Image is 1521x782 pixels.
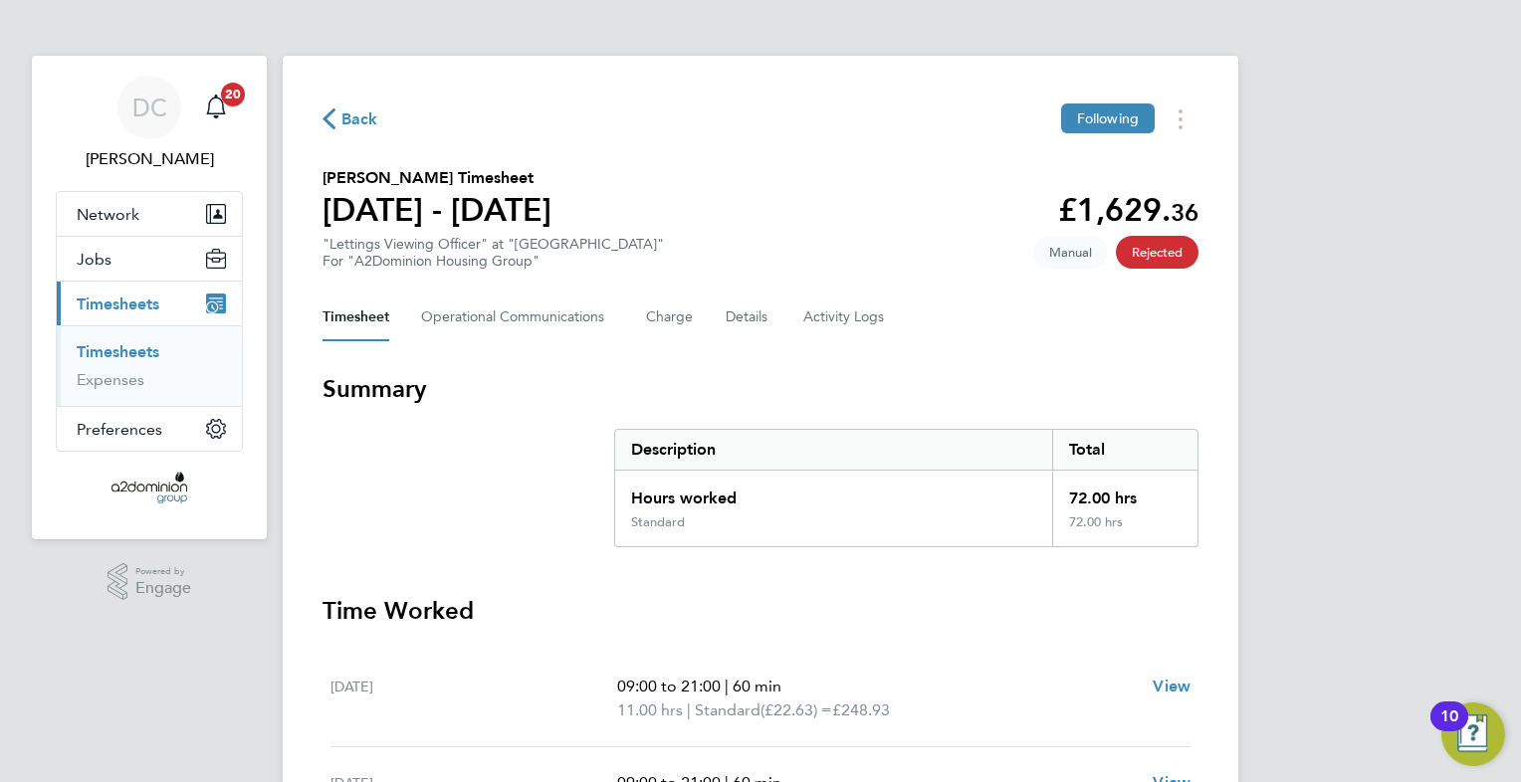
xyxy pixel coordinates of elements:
a: Timesheets [77,342,159,361]
a: Powered byEngage [108,563,192,601]
button: Activity Logs [803,293,887,341]
span: | [687,700,691,719]
h1: [DATE] - [DATE] [323,190,551,230]
span: £248.93 [832,700,890,719]
span: Timesheets [77,294,159,313]
button: Charge [646,293,694,341]
span: Jobs [77,250,111,269]
span: Following [1077,109,1139,127]
span: 36 [1171,198,1198,227]
button: Timesheets [57,282,242,325]
button: Following [1061,103,1155,133]
span: This timesheet was manually created. [1033,236,1108,269]
a: Go to home page [56,472,243,503]
span: Network [77,205,139,224]
span: View [1153,677,1191,695]
div: For "A2Dominion Housing Group" [323,253,664,270]
button: Network [57,192,242,236]
button: Back [323,106,378,131]
div: Hours worked [615,471,1052,514]
span: 09:00 to 21:00 [617,677,721,695]
span: Powered by [135,563,191,580]
a: View [1153,675,1191,698]
h3: Summary [323,373,1198,405]
img: a2dominion-logo-retina.png [111,472,186,503]
nav: Main navigation [32,56,267,539]
button: Preferences [57,407,242,451]
div: Timesheets [57,325,242,406]
div: Standard [631,514,685,530]
button: Timesheet [323,293,389,341]
button: Jobs [57,237,242,281]
span: DC [132,95,167,120]
a: 20 [196,76,236,139]
h2: [PERSON_NAME] Timesheet [323,166,551,190]
div: 72.00 hrs [1052,471,1197,514]
div: 10 [1440,716,1458,742]
span: 11.00 hrs [617,700,683,719]
button: Operational Communications [421,293,614,341]
span: 20 [221,83,245,106]
span: Standard [695,698,760,722]
span: Back [341,107,378,131]
button: Details [726,293,771,341]
a: DC[PERSON_NAME] [56,76,243,171]
span: | [725,677,729,695]
div: [DATE] [330,675,617,722]
div: 72.00 hrs [1052,514,1197,546]
span: 60 min [733,677,781,695]
button: Open Resource Center, 10 new notifications [1441,702,1505,766]
span: This timesheet has been rejected. [1116,236,1198,269]
div: Summary [614,429,1198,547]
span: (£22.63) = [760,700,832,719]
div: "Lettings Viewing Officer" at "[GEOGRAPHIC_DATA]" [323,236,664,270]
span: Preferences [77,420,162,439]
app-decimal: £1,629. [1058,191,1198,229]
h3: Time Worked [323,595,1198,627]
div: Description [615,430,1052,470]
a: Expenses [77,370,144,389]
button: Timesheets Menu [1163,103,1198,134]
span: Danielle Carter [56,147,243,171]
div: Total [1052,430,1197,470]
span: Engage [135,580,191,597]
